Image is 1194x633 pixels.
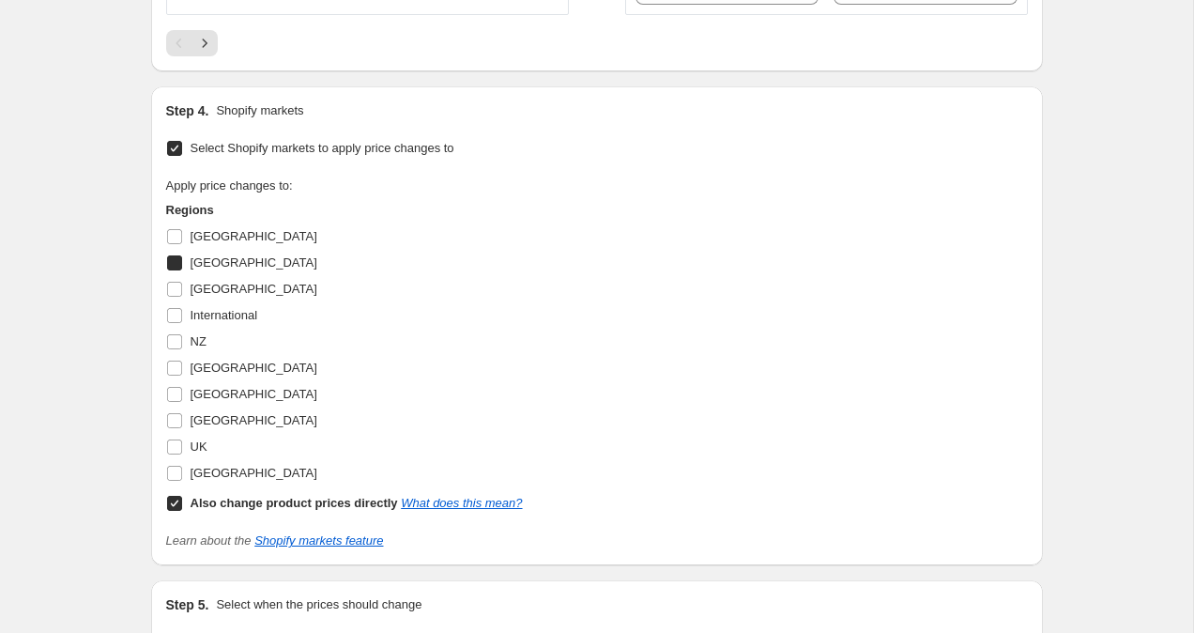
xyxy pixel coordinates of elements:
[191,466,317,480] span: [GEOGRAPHIC_DATA]
[216,595,421,614] p: Select when the prices should change
[166,178,293,193] span: Apply price changes to:
[166,595,209,614] h2: Step 5.
[191,229,317,243] span: [GEOGRAPHIC_DATA]
[166,30,218,56] nav: Pagination
[191,282,317,296] span: [GEOGRAPHIC_DATA]
[216,101,303,120] p: Shopify markets
[254,533,383,548] a: Shopify markets feature
[191,308,258,322] span: International
[191,413,317,427] span: [GEOGRAPHIC_DATA]
[166,201,523,220] h3: Regions
[191,334,207,348] span: NZ
[191,255,317,270] span: [GEOGRAPHIC_DATA]
[191,361,317,375] span: [GEOGRAPHIC_DATA]
[166,101,209,120] h2: Step 4.
[166,533,384,548] i: Learn about the
[191,440,207,454] span: UK
[191,30,218,56] button: Next
[191,387,317,401] span: [GEOGRAPHIC_DATA]
[401,496,522,510] a: What does this mean?
[191,496,398,510] b: Also change product prices directly
[191,141,454,155] span: Select Shopify markets to apply price changes to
